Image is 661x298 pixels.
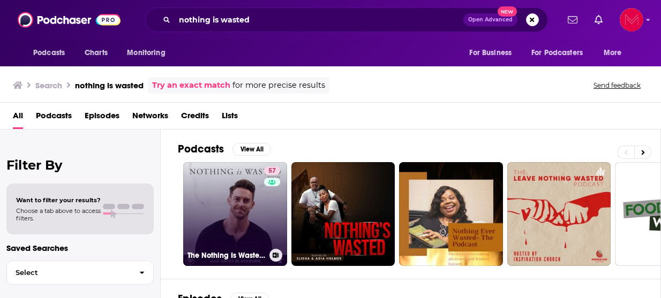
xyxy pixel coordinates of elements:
a: Try an exact match [152,79,230,91]
button: Send feedback [590,81,644,90]
span: Choose a tab above to access filters. [16,207,101,222]
span: New [498,6,517,17]
input: Search podcasts, credits, & more... [175,11,463,28]
span: Monitoring [127,45,165,60]
button: Show profile menu [620,8,643,32]
a: 57The Nothing Is Wasted Podcast [183,162,287,266]
button: View All [232,143,271,156]
a: Podcasts [36,107,72,129]
a: Networks [132,107,168,129]
a: Charts [78,43,114,63]
span: Logged in as Pamelamcclure [620,8,643,32]
span: Select [7,269,131,276]
h2: Podcasts [178,142,224,156]
a: Show notifications dropdown [564,11,582,29]
button: open menu [524,43,598,63]
div: Search podcasts, credits, & more... [145,7,548,32]
button: open menu [596,43,635,63]
span: For Business [469,45,512,60]
button: Select [6,261,154,285]
img: User Profile [620,8,643,32]
a: Show notifications dropdown [590,11,607,29]
a: Lists [222,107,238,129]
button: open menu [26,43,79,63]
span: More [604,45,622,60]
span: for more precise results [232,79,325,91]
img: Podchaser - Follow, Share and Rate Podcasts [18,10,121,30]
span: Open Advanced [468,17,513,22]
h3: Search [35,80,62,90]
span: 57 [268,166,276,177]
p: Saved Searches [6,243,154,253]
a: Credits [181,107,209,129]
a: Episodes [85,107,119,129]
a: 57 [264,166,280,175]
span: For Podcasters [531,45,583,60]
a: All [13,107,23,129]
h3: The Nothing Is Wasted Podcast [187,251,265,260]
button: Open AdvancedNew [463,13,517,26]
span: Charts [85,45,108,60]
a: PodcastsView All [178,142,271,156]
button: open menu [119,43,179,63]
span: Want to filter your results? [16,196,101,204]
button: open menu [462,43,525,63]
span: Podcasts [33,45,65,60]
h2: Filter By [6,157,154,173]
h3: nothing is wasted [75,80,144,90]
